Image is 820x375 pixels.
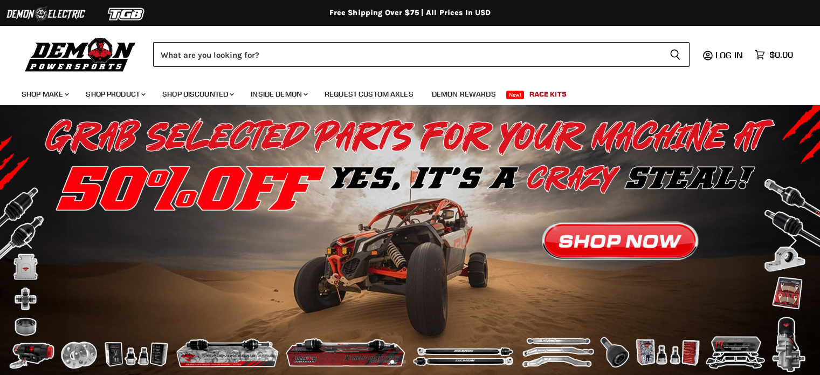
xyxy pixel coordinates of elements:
button: Search [661,42,690,67]
span: Log in [715,50,743,60]
a: Request Custom Axles [316,83,422,105]
li: Page dot 2 [402,360,406,364]
button: Next [780,230,801,251]
li: Page dot 3 [414,360,418,364]
a: Shop Make [13,83,75,105]
span: New! [506,91,525,99]
a: Log in [711,50,749,60]
img: Demon Powersports [22,35,140,73]
a: Shop Product [78,83,152,105]
a: Shop Discounted [154,83,240,105]
span: $0.00 [769,50,793,60]
a: Race Kits [521,83,575,105]
input: Search [153,42,661,67]
ul: Main menu [13,79,790,105]
li: Page dot 1 [390,360,394,364]
a: Demon Rewards [424,83,504,105]
a: $0.00 [749,47,798,63]
a: Inside Demon [243,83,314,105]
li: Page dot 4 [426,360,430,364]
button: Previous [19,230,40,251]
form: Product [153,42,690,67]
img: Demon Electric Logo 2 [5,4,86,24]
img: TGB Logo 2 [86,4,167,24]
